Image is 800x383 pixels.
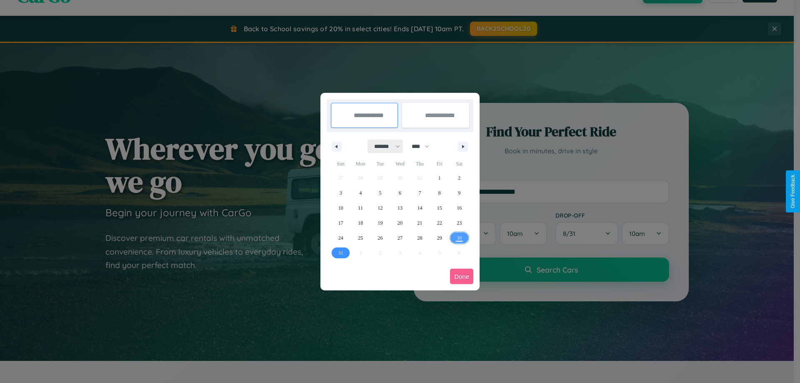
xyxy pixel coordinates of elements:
[450,269,473,284] button: Done
[410,215,430,230] button: 21
[450,170,469,185] button: 2
[390,185,410,200] button: 6
[417,215,422,230] span: 21
[331,200,350,215] button: 10
[331,245,350,260] button: 31
[397,215,402,230] span: 20
[410,157,430,170] span: Thu
[457,230,462,245] span: 30
[450,185,469,200] button: 9
[390,230,410,245] button: 27
[358,230,363,245] span: 25
[450,157,469,170] span: Sat
[338,200,343,215] span: 10
[350,185,370,200] button: 4
[438,185,441,200] span: 8
[410,200,430,215] button: 14
[350,157,370,170] span: Mon
[430,157,449,170] span: Fri
[331,185,350,200] button: 3
[399,185,401,200] span: 6
[350,215,370,230] button: 18
[378,230,383,245] span: 26
[458,170,460,185] span: 2
[390,200,410,215] button: 13
[338,230,343,245] span: 24
[450,200,469,215] button: 16
[390,215,410,230] button: 20
[370,185,390,200] button: 5
[410,185,430,200] button: 7
[331,157,350,170] span: Sun
[378,200,383,215] span: 12
[397,230,402,245] span: 27
[418,185,421,200] span: 7
[338,215,343,230] span: 17
[417,200,422,215] span: 14
[370,200,390,215] button: 12
[350,230,370,245] button: 25
[378,215,383,230] span: 19
[410,230,430,245] button: 28
[417,230,422,245] span: 28
[390,157,410,170] span: Wed
[437,215,442,230] span: 22
[438,170,441,185] span: 1
[379,185,382,200] span: 5
[359,185,362,200] span: 4
[397,200,402,215] span: 13
[370,230,390,245] button: 26
[430,215,449,230] button: 22
[457,215,462,230] span: 23
[358,215,363,230] span: 18
[790,175,796,208] div: Give Feedback
[331,230,350,245] button: 24
[331,215,350,230] button: 17
[430,185,449,200] button: 8
[457,200,462,215] span: 16
[430,170,449,185] button: 1
[458,185,460,200] span: 9
[340,185,342,200] span: 3
[370,215,390,230] button: 19
[350,200,370,215] button: 11
[358,200,363,215] span: 11
[437,200,442,215] span: 15
[338,245,343,260] span: 31
[450,230,469,245] button: 30
[430,200,449,215] button: 15
[450,215,469,230] button: 23
[437,230,442,245] span: 29
[430,230,449,245] button: 29
[370,157,390,170] span: Tue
